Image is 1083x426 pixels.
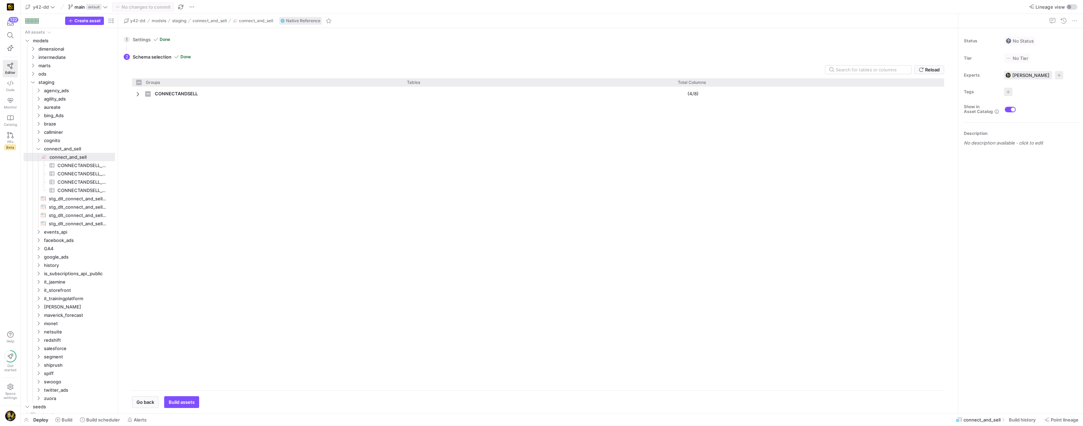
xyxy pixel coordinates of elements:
span: ods [38,70,114,78]
div: Press SPACE to select this row. [24,336,115,344]
div: Press SPACE to select this row. [24,86,115,95]
button: Build assets [164,396,199,408]
div: Press SPACE to select this row. [24,194,115,203]
a: stg_dlt_connect_and_sell_CONVERSATIONS​​​​​​​​​​ [24,203,115,211]
button: models [150,17,168,25]
div: Press SPACE to select this row. [24,120,115,128]
div: Press SPACE to select this row. [132,87,944,101]
div: Press SPACE to select this row. [24,169,115,178]
span: GA4 [44,245,114,253]
button: connect_and_sell [191,17,229,25]
div: All assets [25,30,45,35]
span: Status [964,38,998,43]
div: Press SPACE to select this row. [24,61,115,70]
span: maverick_forecast [44,311,114,319]
p: Description [964,131,1080,136]
span: staging [38,78,114,86]
span: Native Reference [286,18,320,23]
span: shiprush [44,361,114,369]
span: CONNECTANDSELL [155,87,198,101]
div: Press SPACE to select this row. [24,70,115,78]
button: y42-dd [122,17,147,25]
span: default [86,4,101,10]
div: Press SPACE to select this row. [24,153,115,161]
span: is_subscriptions_api_public [44,270,114,278]
button: https://storage.googleapis.com/y42-prod-data-exchange/images/TkyYhdVHAhZk5dk8nd6xEeaFROCiqfTYinc7... [3,409,18,423]
button: Create asset [65,17,104,25]
span: stg_dlt_connect_and_sell_LISTS​​​​​​​​​​ [49,211,107,219]
div: Press SPACE to select this row. [24,145,115,153]
span: [PERSON_NAME] [1012,72,1049,78]
img: undefined [281,19,285,23]
div: Press SPACE to select this row. [24,328,115,336]
span: stg_dlt_connect_and_sell_USERS​​​​​​​​​​ [49,220,107,228]
span: stg_dlt_connect_and_sell_ATTEMPTS​​​​​​​​​​ [49,195,107,203]
div: Press SPACE to select this row. [24,377,115,386]
button: Point lineage [1041,414,1082,426]
div: Press SPACE to select this row. [24,402,115,411]
span: models [152,18,166,23]
button: Go back [132,396,159,408]
span: history [44,261,114,269]
button: Getstarted [3,348,18,375]
a: CONNECTANDSELL_USERS​​​​​​​​​ [24,186,115,194]
div: Press SPACE to select this row. [24,394,115,402]
button: Build [52,414,76,426]
div: Press SPACE to select this row. [24,353,115,361]
span: netsuite [44,328,114,336]
div: Press SPACE to select this row. [24,303,115,311]
div: Press SPACE to select this row. [24,103,115,111]
div: Press SPACE to select this row. [24,261,115,269]
button: Build history [1006,414,1040,426]
span: Build assets [169,399,195,405]
div: Press SPACE to select this row. [24,361,115,369]
span: PRs [7,140,14,144]
span: agency_ads [44,87,114,95]
div: Press SPACE to select this row. [24,253,115,261]
span: callminer [44,128,114,136]
div: Press SPACE to select this row. [24,219,115,228]
button: y42-dd [24,2,57,11]
div: Press SPACE to select this row. [24,269,115,278]
span: facebook_ads [44,236,114,244]
span: Editor [5,70,15,75]
div: Press SPACE to select this row. [24,203,115,211]
span: agility_ads [44,95,114,103]
a: CONNECTANDSELL_LISTS​​​​​​​​​ [24,178,115,186]
img: No tier [1006,55,1011,61]
a: Catalog [3,112,18,129]
span: Beta [5,145,16,150]
a: Editor [3,60,18,77]
span: models [33,37,114,45]
div: Press SPACE to select this row. [24,53,115,61]
span: dimensional [38,45,114,53]
span: connect_and_sell [193,18,227,23]
div: Press SPACE to select this row. [24,128,115,136]
a: advertisement_source​​​​​​ [24,411,115,419]
span: zuora [44,394,114,402]
span: Tags [964,89,998,94]
button: staging [170,17,188,25]
span: swoogo [44,378,114,386]
a: CONNECTANDSELL_CONVERSATIONS​​​​​​​​​ [24,169,115,178]
span: Deploy [33,417,48,423]
span: CONNECTANDSELL_LISTS​​​​​​​​​ [57,178,107,186]
span: Experts [964,73,998,78]
y42-import-column-renderer: (4/8) [687,91,699,96]
span: CONNECTANDSELL_USERS​​​​​​​​​ [57,186,107,194]
a: stg_dlt_connect_and_sell_LISTS​​​​​​​​​​ [24,211,115,219]
span: seeds [33,403,114,411]
div: Press SPACE to select this row. [24,45,115,53]
div: Press SPACE to select this row. [24,161,115,169]
span: Lineage view [1036,4,1065,10]
span: Tables [407,80,420,85]
span: Build history [1009,417,1036,423]
a: Monitor [3,95,18,112]
span: connect_and_sell [44,145,114,153]
a: stg_dlt_connect_and_sell_ATTEMPTS​​​​​​​​​​ [24,194,115,203]
div: Press SPACE to select this row. [24,386,115,394]
span: bing_Ads [44,112,114,120]
span: Space settings [3,391,17,400]
span: spiff [44,370,114,377]
span: Help [6,339,15,343]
